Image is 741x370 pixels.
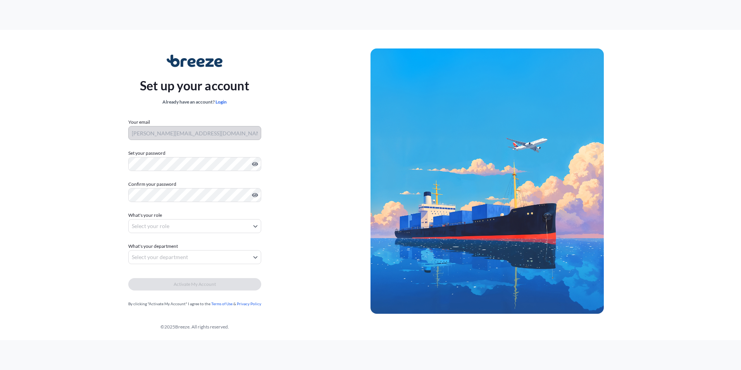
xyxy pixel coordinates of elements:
label: Confirm your password [128,180,261,188]
a: Login [215,99,227,105]
p: Set up your account [140,76,249,95]
label: Your email [128,118,150,126]
button: Show password [252,161,258,167]
img: Breeze [167,55,223,67]
button: Show password [252,192,258,198]
span: Select your department [132,253,188,261]
button: Select your role [128,219,261,233]
input: Your email address [128,126,261,140]
img: Ship illustration [370,48,604,314]
div: By clicking "Activate My Account" I agree to the & [128,300,261,308]
label: Set your password [128,149,261,157]
span: What's your department [128,242,178,250]
button: Activate My Account [128,278,261,290]
a: Terms of Use [211,301,233,306]
div: Already have an account? [140,98,249,106]
a: Privacy Policy [237,301,261,306]
span: What's your role [128,211,162,219]
div: © 2025 Breeze. All rights reserved. [19,323,370,331]
span: Select your role [132,222,169,230]
span: Activate My Account [174,280,216,288]
button: Select your department [128,250,261,264]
